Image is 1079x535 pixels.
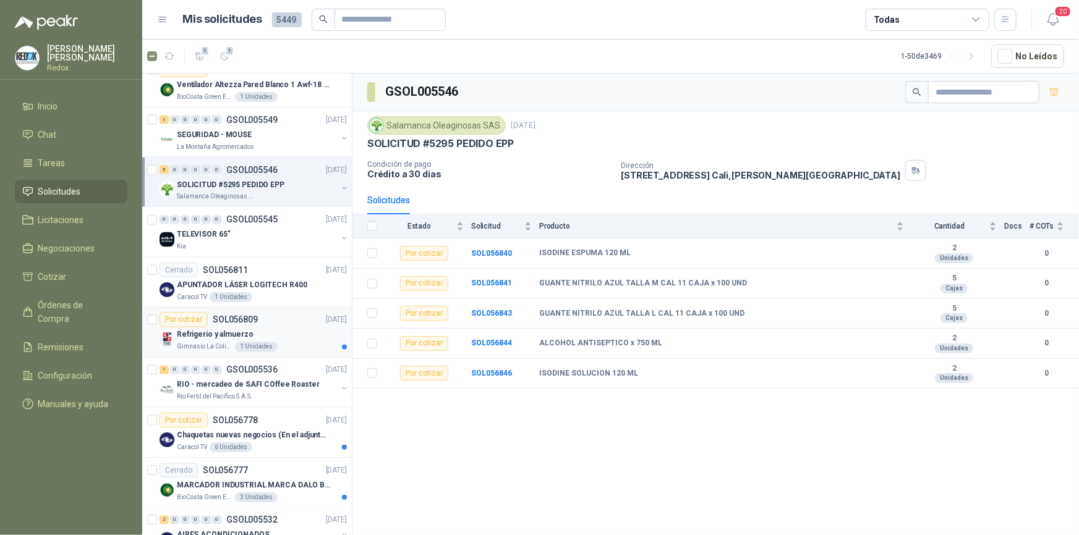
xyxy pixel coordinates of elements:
[471,339,512,347] a: SOL056844
[160,166,169,174] div: 5
[1030,337,1064,349] b: 0
[15,46,39,70] img: Company Logo
[177,479,331,491] p: MARCADOR INDUSTRIAL MARCA DALO BLANCO
[991,44,1064,68] button: No Leídos
[181,366,190,374] div: 0
[15,151,127,175] a: Tareas
[210,292,252,302] div: 1 Unidades
[213,316,258,324] p: SOL056809
[170,516,179,524] div: 0
[226,366,278,374] p: GSOL005536
[385,214,471,238] th: Estado
[203,466,248,474] p: SOL056777
[160,263,198,277] div: Cerrado
[177,442,207,452] p: Caracol TV
[1004,214,1030,238] th: Docs
[370,119,383,132] img: Company Logo
[142,258,352,308] a: CerradoSOL056811[DATE] Company LogoAPUNTADOR LÁSER LOGITECH R400Caracol TV1 Unidades
[539,369,638,379] b: ISODINE SOLUCION 120 ML
[212,516,221,524] div: 0
[47,44,127,62] p: [PERSON_NAME] [PERSON_NAME]
[471,279,512,287] b: SOL056841
[15,95,127,118] a: Inicio
[181,116,190,124] div: 0
[160,132,174,147] img: Company Logo
[235,92,278,102] div: 1 Unidades
[38,156,66,170] span: Tareas
[142,57,352,107] a: Por cotizarSOL056859[DATE] Company LogoVentilador Altezza Pared Blanco 1 Awf-18 Pro BalineraBioCo...
[142,408,352,458] a: Por cotizarSOL056778[DATE] Company LogoChaquetas nuevas negocios (En el adjunto mas informacion)C...
[539,309,744,319] b: GUANTE NITRILO AZUL TALLA L CAL 11 CAJA x 100 UND
[226,46,234,56] span: 1
[326,164,347,176] p: [DATE]
[213,65,258,74] p: SOL056859
[191,166,200,174] div: 0
[160,216,169,224] div: 0
[38,242,95,255] span: Negociaciones
[911,243,997,253] b: 2
[385,82,460,101] h3: GSOL005546
[203,266,248,274] p: SOL056811
[1042,9,1064,31] button: 20
[15,123,127,146] a: Chat
[38,185,81,198] span: Solicitudes
[38,369,93,382] span: Configuración
[235,342,278,352] div: 1 Unidades
[911,274,997,284] b: 5
[190,46,210,66] button: 1
[226,516,278,524] p: GSOL005532
[1030,214,1079,238] th: # COTs
[911,214,1004,238] th: Cantidad
[15,208,127,232] a: Licitaciones
[177,429,331,441] p: Chaquetas nuevas negocios (En el adjunto mas informacion)
[191,216,200,224] div: 0
[160,116,169,124] div: 1
[326,114,347,126] p: [DATE]
[38,128,57,141] span: Chat
[911,222,987,230] span: Cantidad
[177,342,232,352] p: Gimnasio La Colina
[940,284,968,293] div: Cajas
[160,82,174,97] img: Company Logo
[213,416,258,424] p: SOL056778
[160,112,349,152] a: 1 0 0 0 0 0 GSOL005549[DATE] Company LogoSEGURIDAD - MOUSELa Montaña Agromercados
[202,516,211,524] div: 0
[202,366,211,374] div: 0
[326,465,347,476] p: [DATE]
[170,366,179,374] div: 0
[15,392,127,416] a: Manuales y ayuda
[201,46,210,56] span: 1
[177,92,232,102] p: BioCosta Green Energy S.A.S
[539,248,631,258] b: ISODINE ESPUMA 120 ML
[226,166,278,174] p: GSOL005546
[38,99,58,113] span: Inicio
[471,249,512,258] b: SOL056840
[202,216,211,224] div: 0
[471,369,512,377] b: SOL056846
[177,329,253,341] p: Refrigerio y almuerzo
[181,166,190,174] div: 0
[38,270,67,284] span: Cotizar
[1030,222,1054,230] span: # COTs
[15,364,127,387] a: Configuración
[160,463,198,478] div: Cerrado
[901,46,981,66] div: 1 - 50 de 3469
[212,216,221,224] div: 0
[177,79,331,91] p: Ventilador Altezza Pared Blanco 1 Awf-18 Pro Balinera
[202,116,211,124] div: 0
[326,214,347,226] p: [DATE]
[471,309,512,318] a: SOL056843
[1054,6,1072,17] span: 20
[177,379,320,391] p: RIO - mercadeo de SAFI COffee Roaster
[177,492,232,502] p: BioCosta Green Energy S.A.S
[913,88,921,96] span: search
[160,232,174,247] img: Company Logo
[911,364,997,374] b: 2
[210,442,252,452] div: 6 Unidades
[47,64,127,72] p: Redox
[177,129,252,141] p: SEGURIDAD - MOUSE
[170,116,179,124] div: 0
[385,222,454,230] span: Estado
[621,161,900,170] p: Dirección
